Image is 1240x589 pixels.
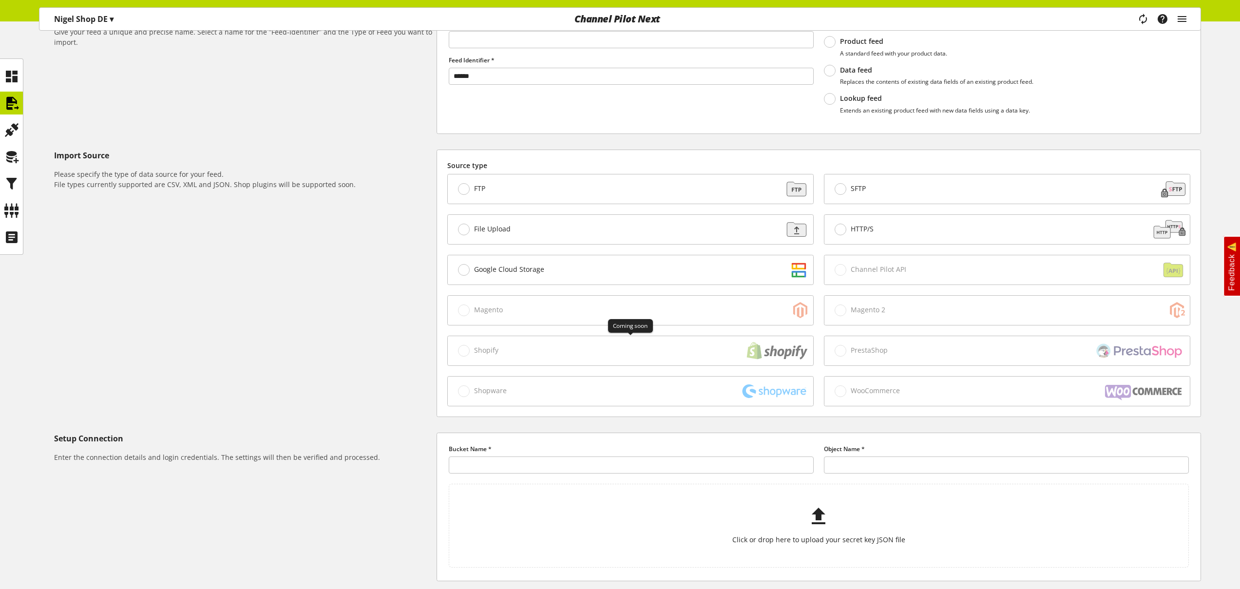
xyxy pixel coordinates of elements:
a: Feedback ⚠️ [1223,236,1240,297]
img: cbdcb026b331cf72755dc691680ce42b.svg [1151,220,1188,239]
nav: main navigation [39,7,1201,31]
p: Click or drop here to upload your secret key JSON file [471,534,1166,545]
label: Source type [447,160,1190,171]
span: Object Name * [824,445,865,453]
img: 1a078d78c93edf123c3bc3fa7bc6d87d.svg [1154,179,1188,199]
p: Data feed [840,66,1033,75]
span: ▾ [110,14,114,24]
p: Extends an existing product feed with new data fields using a data key. [840,107,1030,114]
img: 88a670171dbbdb973a11352c4ab52784.svg [777,179,811,199]
span: File Upload [474,225,511,233]
span: Google Cloud Storage [474,265,544,274]
div: Coming soon [608,319,653,333]
h5: Import Source [54,150,433,161]
h6: Please specify the type of data source for your feed. File types currently supported are CSV, XML... [54,169,433,190]
h5: Setup Connection [54,433,433,444]
p: Nigel Shop DE [54,13,114,25]
h6: Enter the connection details and login credentials. The settings will then be verified and proces... [54,452,433,462]
p: Lookup feed [840,94,1030,103]
p: Product feed [840,37,947,46]
span: Feed Identifier * [449,56,495,64]
img: f3ac9b204b95d45582cf21fad1a323cf.svg [777,220,811,239]
span: FTP [474,184,485,193]
h6: Give your feed a unique and precise name. Select a name for the “Feed-Identifier” and the Type of... [54,27,433,47]
span: Bucket Name * [449,445,492,453]
p: A standard feed with your product data. [840,50,947,57]
span: HTTP/S [851,225,874,233]
p: Replaces the contents of existing data fields of an existing product feed. [840,78,1033,85]
img: d2dddd6c468e6a0b8c3bb85ba935e383.svg [777,260,811,280]
span: SFTP [851,184,866,193]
